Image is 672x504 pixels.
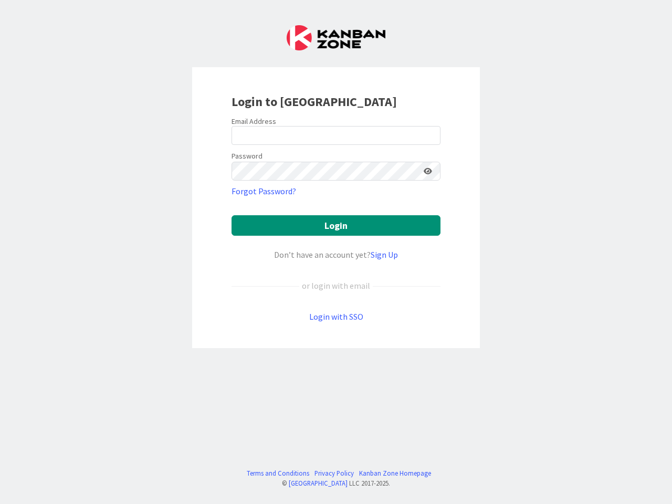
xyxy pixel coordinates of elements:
div: or login with email [299,279,373,292]
div: © LLC 2017- 2025 . [241,478,431,488]
a: Privacy Policy [314,468,354,478]
b: Login to [GEOGRAPHIC_DATA] [232,93,397,110]
button: Login [232,215,440,236]
label: Password [232,151,262,162]
div: Don’t have an account yet? [232,248,440,261]
a: Terms and Conditions [247,468,309,478]
label: Email Address [232,117,276,126]
a: Login with SSO [309,311,363,322]
a: [GEOGRAPHIC_DATA] [289,479,348,487]
a: Forgot Password? [232,185,296,197]
img: Kanban Zone [287,25,385,50]
a: Sign Up [371,249,398,260]
a: Kanban Zone Homepage [359,468,431,478]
